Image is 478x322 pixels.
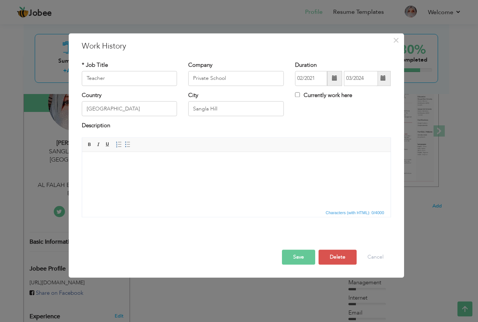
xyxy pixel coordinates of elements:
[94,140,103,149] a: Italic
[188,91,198,99] label: City
[82,152,391,208] iframe: Rich Text Editor, workEditor
[295,71,327,86] input: From
[82,61,108,69] label: * Job Title
[103,140,112,149] a: Underline
[344,71,378,86] input: Present
[295,91,352,99] label: Currently work here
[295,61,317,69] label: Duration
[324,209,386,216] span: Characters (with HTML): 0/4000
[124,140,132,149] a: Insert/Remove Bulleted List
[324,209,387,216] div: Statistics
[188,61,212,69] label: Company
[295,92,300,97] input: Currently work here
[282,250,315,265] button: Save
[82,91,102,99] label: Country
[360,250,391,265] button: Cancel
[393,34,399,47] span: ×
[115,140,123,149] a: Insert/Remove Numbered List
[86,140,94,149] a: Bold
[319,250,357,265] button: Delete
[82,41,391,52] h3: Work History
[390,34,402,46] button: Close
[82,122,110,130] label: Description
